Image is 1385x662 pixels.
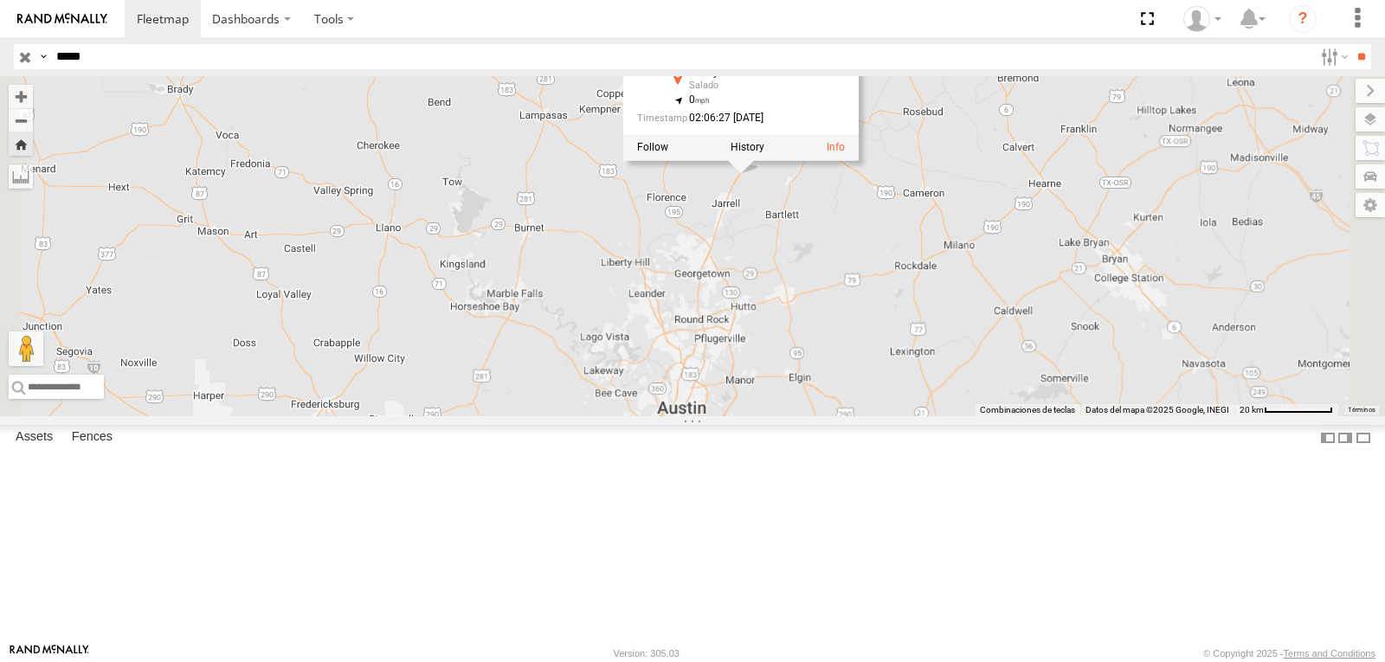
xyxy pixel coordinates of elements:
label: Search Filter Options [1314,44,1351,69]
label: Map Settings [1356,193,1385,217]
button: Combinaciones de teclas [980,404,1075,416]
label: Assets [7,426,61,450]
label: Fences [63,426,121,450]
span: 20 km [1240,405,1264,415]
button: Zoom in [9,85,33,108]
div: Salado [689,80,810,91]
button: Zoom Home [9,132,33,156]
label: Dock Summary Table to the Right [1337,425,1354,450]
img: rand-logo.svg [17,13,107,25]
label: Hide Summary Table [1355,425,1372,450]
label: Dock Summary Table to the Left [1319,425,1337,450]
span: Datos del mapa ©2025 Google, INEGI [1085,405,1229,415]
i: ? [1289,5,1317,33]
a: Visit our Website [10,645,89,662]
a: Términos [1348,407,1375,414]
a: Terms and Conditions [1284,648,1375,659]
label: View Asset History [731,142,764,154]
button: Escala del mapa: 20 km por 76 píxeles [1234,404,1338,416]
label: Search Query [36,44,50,69]
label: Realtime tracking of Asset [637,142,668,154]
div: Safety Rest Area-Truck [689,67,810,79]
div: Date/time of location update [637,112,810,124]
div: Miguel Cantu [1177,6,1227,32]
label: Measure [9,164,33,189]
a: View Asset Details [827,142,845,154]
button: Zoom out [9,108,33,132]
div: Version: 305.03 [614,648,680,659]
div: © Copyright 2025 - [1203,648,1375,659]
span: 0 [689,93,711,106]
button: Arrastra al hombrecito al mapa para abrir Street View [9,331,43,366]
